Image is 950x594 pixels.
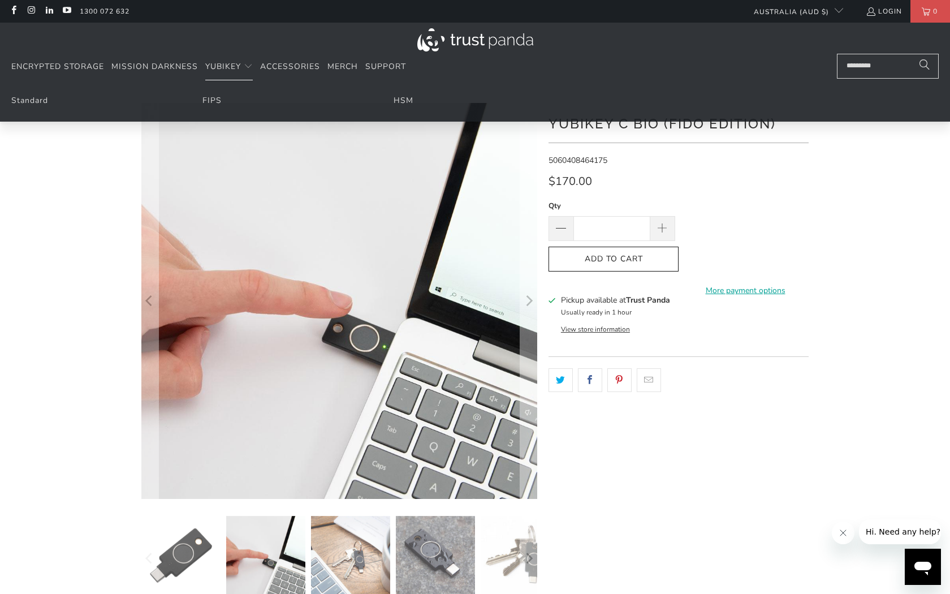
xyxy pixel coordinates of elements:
summary: YubiKey [205,54,253,80]
button: Previous [141,103,159,499]
a: FIPS [202,95,222,106]
a: 1300 072 632 [80,5,129,18]
a: Login [866,5,902,18]
h3: Pickup available at [561,294,670,306]
a: Merch [327,54,358,80]
small: Usually ready in 1 hour [561,308,632,317]
a: Share this on Twitter [549,368,573,392]
h1: YubiKey C Bio (FIDO Edition) [549,111,809,134]
span: Encrypted Storage [11,61,104,72]
a: Share this on Pinterest [607,368,632,392]
a: YubiKey C Bio (FIDO Edition) - Trust Panda [141,103,537,499]
span: 5060408464175 [549,155,607,166]
button: View store information [561,325,630,334]
iframe: Button to launch messaging window [905,549,941,585]
a: Trust Panda Australia on Facebook [8,7,18,16]
span: Mission Darkness [111,61,198,72]
iframe: Close message [832,522,854,544]
button: Search [910,54,939,79]
a: Standard [11,95,48,106]
a: Support [365,54,406,80]
iframe: Message from company [859,519,941,544]
span: Add to Cart [560,255,667,264]
button: Add to Cart [549,247,679,272]
a: Accessories [260,54,320,80]
a: Trust Panda Australia on Instagram [26,7,36,16]
input: Search... [837,54,939,79]
span: Merch [327,61,358,72]
span: Support [365,61,406,72]
span: Accessories [260,61,320,72]
a: HSM [394,95,413,106]
button: Next [520,103,538,499]
a: Encrypted Storage [11,54,104,80]
a: Mission Darkness [111,54,198,80]
a: More payment options [682,285,809,297]
img: Trust Panda Australia [417,28,533,51]
span: $170.00 [549,174,592,189]
span: YubiKey [205,61,241,72]
b: Trust Panda [626,295,670,305]
a: Trust Panda Australia on YouTube [62,7,71,16]
a: Trust Panda Australia on LinkedIn [44,7,54,16]
a: Email this to a friend [637,368,661,392]
nav: Translation missing: en.navigation.header.main_nav [11,54,406,80]
a: Share this on Facebook [578,368,602,392]
label: Qty [549,200,675,212]
iframe: Reviews Widget [549,412,809,450]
